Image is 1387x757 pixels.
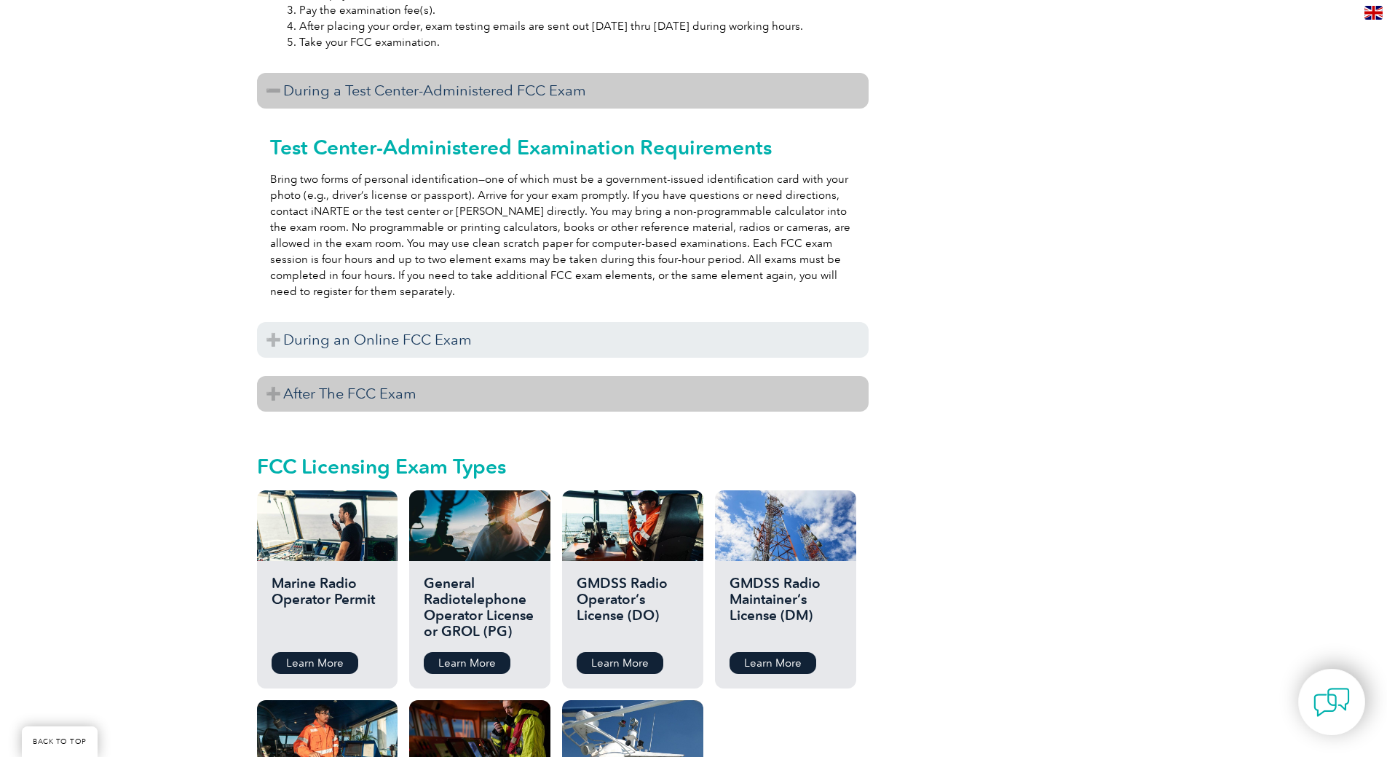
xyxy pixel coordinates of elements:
[299,34,855,50] li: Take your FCC examination.
[257,73,869,109] h3: During a Test Center-Administered FCC Exam
[257,455,869,478] h2: FCC Licensing Exam Types
[577,652,663,674] a: Learn More
[22,726,98,757] a: BACK TO TOP
[730,576,841,641] h2: GMDSS Radio Maintainer’s License (DM)
[272,652,358,674] a: Learn More
[257,322,869,358] h3: During an Online FCC Exam
[299,2,855,18] li: Pay the examination fee(s).
[299,18,855,34] li: After placing your order, exam testing emails are sent out [DATE] thru [DATE] during working hours.
[577,576,688,641] h2: GMDSS Radio Operator’s License (DO)
[257,376,869,412] h3: After The FCC Exam
[1364,6,1383,20] img: en
[730,652,816,674] a: Learn More
[272,576,383,641] h2: Marine Radio Operator Permit
[1313,684,1350,721] img: contact-chat.png
[270,171,855,299] p: Bring two forms of personal identification—one of which must be a government-issued identificatio...
[270,136,855,159] h2: Test Center-Administered Examination Requirements
[424,652,510,674] a: Learn More
[424,576,535,641] h2: General Radiotelephone Operator License or GROL (PG)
